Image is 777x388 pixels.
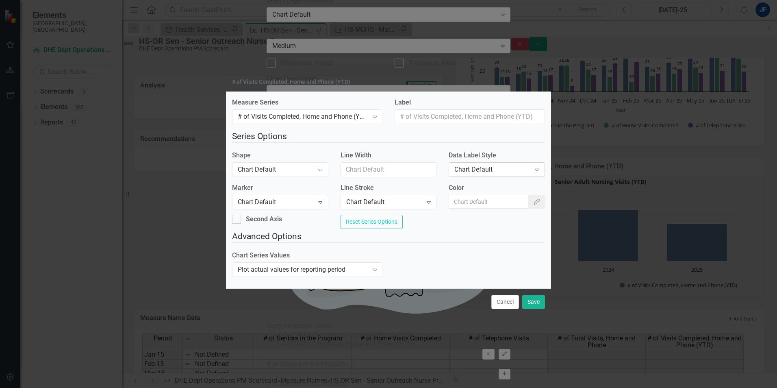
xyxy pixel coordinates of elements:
label: Line Width [341,151,437,160]
div: Plot actual values for reporting period [238,265,368,274]
input: # of Visits Completed, Home and Phone (YTD) [395,109,545,124]
label: Chart Series Values [232,251,382,260]
div: Chart Default [238,165,314,174]
label: Measure Series [232,98,382,107]
div: # of Visits Completed, Home and Phone (YTD) [238,112,368,121]
button: Reset Series Options [341,215,403,229]
label: Data Label Style [449,151,545,160]
button: Save [522,295,545,309]
div: Chart Default [454,165,530,174]
input: Chart Default [449,195,529,209]
label: Label [395,98,545,107]
div: Second Axis [246,215,282,224]
label: Line Stroke [341,183,437,193]
label: Color [449,183,545,193]
legend: Series Options [232,130,545,143]
div: Chart Default [346,198,422,207]
div: Chart Default [238,198,314,207]
input: Chart Default [341,162,437,177]
label: Shape [232,151,328,160]
button: Cancel [491,295,519,309]
legend: Advanced Options [232,230,545,243]
div: # of Visits Completed, Home and Phone (YTD) [232,79,350,85]
label: Marker [232,183,328,193]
